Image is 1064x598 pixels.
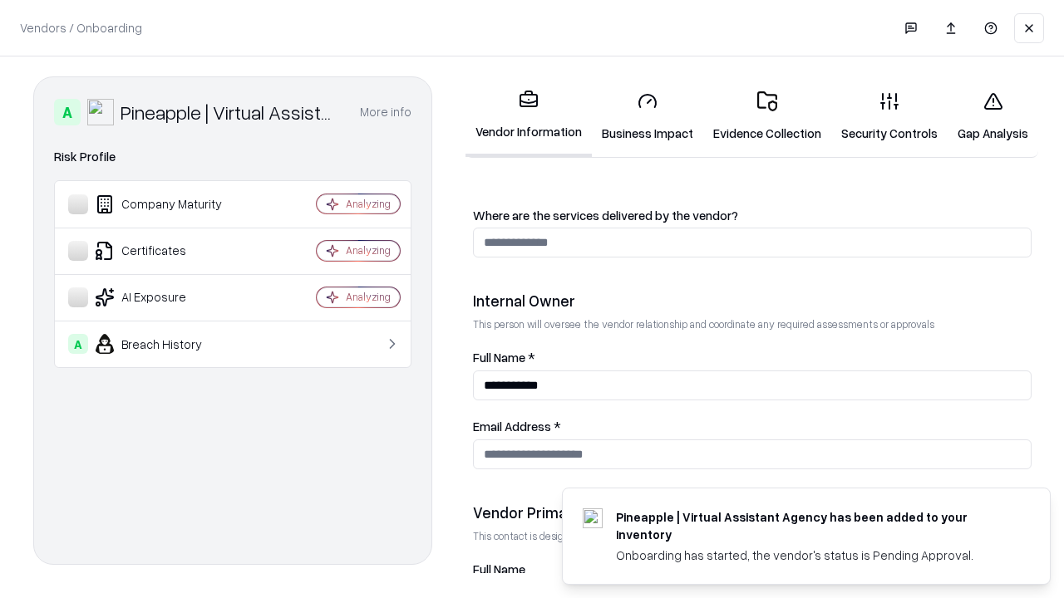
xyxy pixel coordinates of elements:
div: Analyzing [346,243,391,257]
label: Email Address * [473,420,1032,433]
p: Vendors / Onboarding [20,19,142,37]
a: Vendor Information [465,76,592,157]
img: trypineapple.com [583,508,603,528]
a: Security Controls [831,78,948,155]
label: Full Name [473,563,1032,576]
div: Analyzing [346,290,391,304]
a: Evidence Collection [703,78,831,155]
a: Business Impact [592,78,703,155]
div: A [68,334,88,354]
a: Gap Analysis [948,78,1038,155]
p: This person will oversee the vendor relationship and coordinate any required assessments or appro... [473,317,1032,331]
div: Onboarding has started, the vendor's status is Pending Approval. [616,547,1010,564]
div: Certificates [68,241,267,261]
div: Vendor Primary Contact [473,502,1032,522]
div: Risk Profile [54,147,411,167]
div: Internal Owner [473,291,1032,311]
div: Pineapple | Virtual Assistant Agency [121,99,340,125]
div: AI Exposure [68,287,267,307]
label: Full Name * [473,351,1032,364]
button: More info [360,97,411,127]
div: Company Maturity [68,194,267,214]
p: This contact is designated to receive the assessment request from Shift [473,529,1032,543]
label: Where are the services delivered by the vendor? [473,209,1032,222]
img: Pineapple | Virtual Assistant Agency [87,99,114,125]
div: Analyzing [346,197,391,211]
div: A [54,99,81,125]
div: Pineapple | Virtual Assistant Agency has been added to your inventory [616,508,1010,543]
div: Breach History [68,334,267,354]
